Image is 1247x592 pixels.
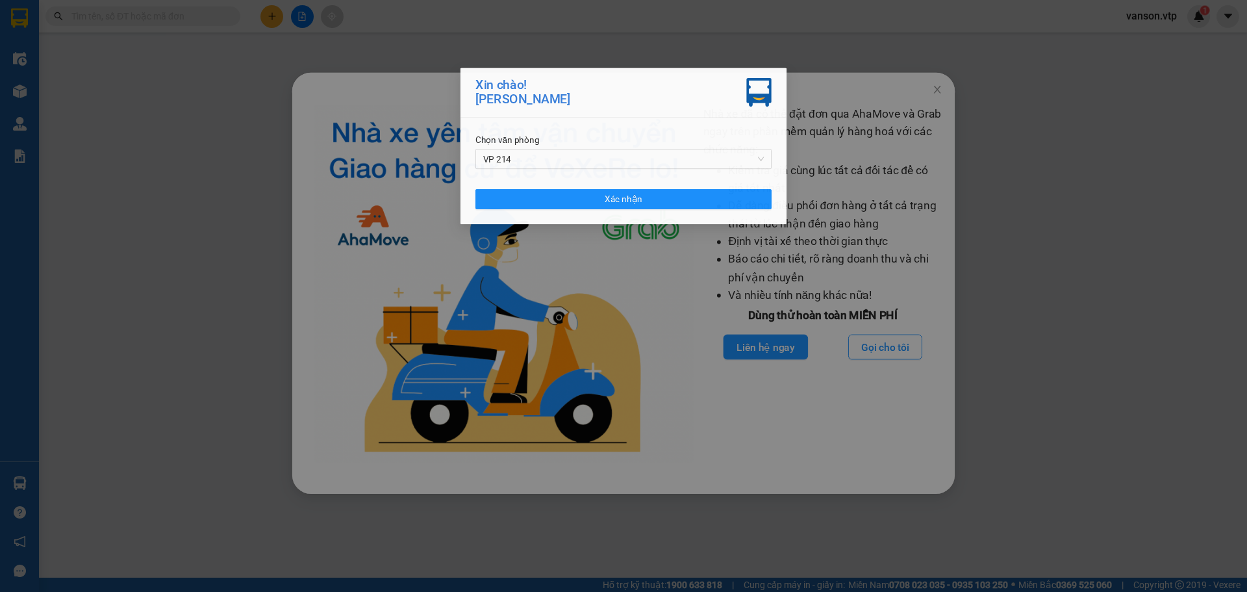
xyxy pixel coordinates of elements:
[751,75,777,105] img: vxr-icon
[470,75,568,105] div: Xin chào! [PERSON_NAME]
[470,132,777,146] div: Chọn văn phòng
[470,190,777,211] button: Xác nhận
[478,149,769,169] span: VP 214
[604,194,643,208] span: Xác nhận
